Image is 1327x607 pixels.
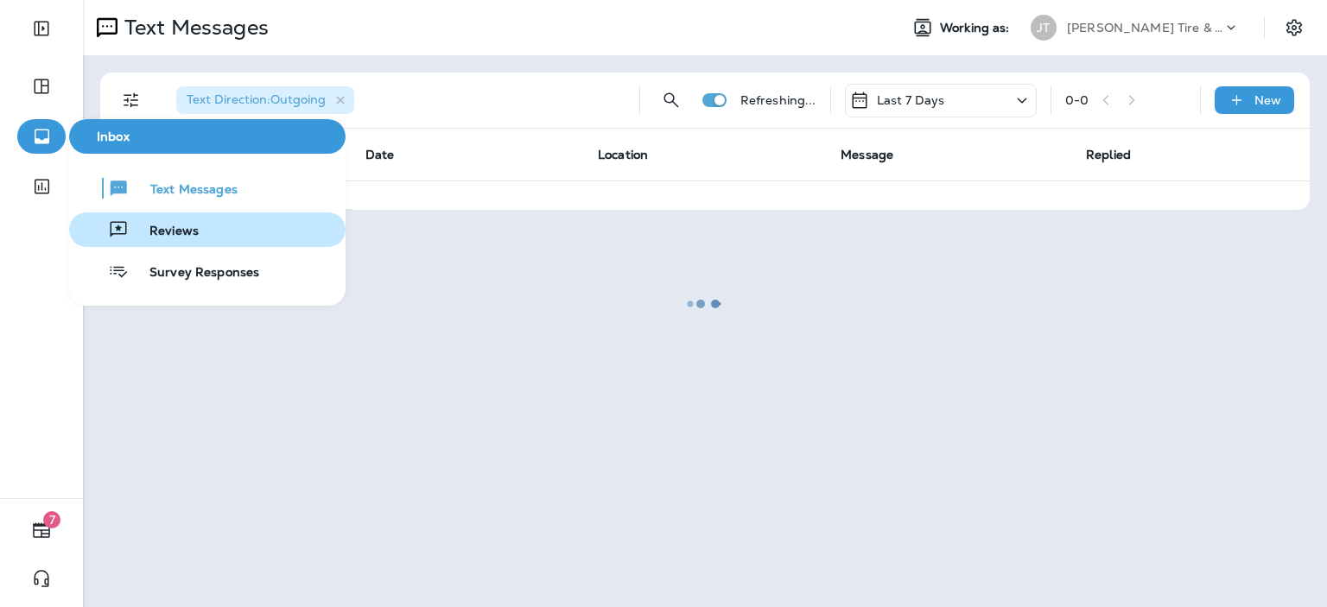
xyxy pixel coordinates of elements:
button: Reviews [69,212,346,247]
span: Inbox [76,130,339,144]
button: Inbox [69,119,346,154]
span: Text Messages [130,182,238,199]
p: New [1254,93,1281,107]
button: Text Messages [69,171,346,205]
button: Expand Sidebar [17,11,66,46]
span: Reviews [129,224,199,240]
span: Survey Responses [129,265,259,281]
span: 7 [43,511,60,528]
button: Survey Responses [69,254,346,288]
